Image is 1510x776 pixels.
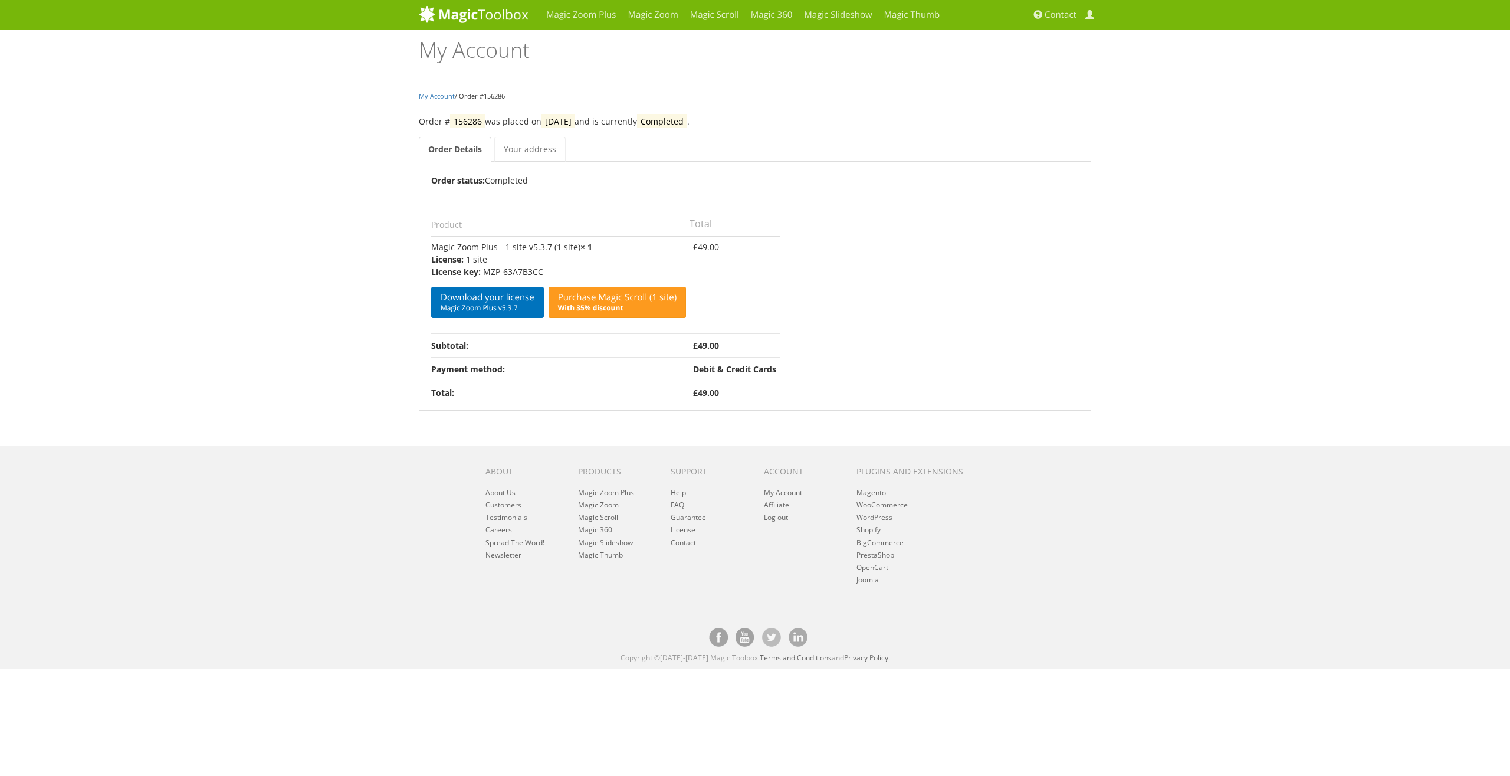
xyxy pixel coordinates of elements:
[578,512,618,522] a: Magic Scroll
[764,487,802,497] a: My Account
[419,5,528,23] img: MagicToolbox.com - Image tools for your website
[485,550,521,560] a: Newsletter
[693,241,719,253] bdi: 49.00
[419,137,491,162] a: Order Details
[671,525,695,535] a: License
[693,387,698,398] span: £
[578,487,634,497] a: Magic Zoom Plus
[764,467,839,476] h6: Account
[856,467,978,476] h6: Plugins and extensions
[485,525,512,535] a: Careers
[578,538,633,548] a: Magic Slideshow
[431,266,481,278] strong: License key:
[578,550,623,560] a: Magic Thumb
[856,538,904,548] a: BigCommerce
[693,387,719,398] bdi: 49.00
[789,628,807,647] a: Magic Toolbox on [DOMAIN_NAME]
[578,525,612,535] a: Magic 360
[578,500,619,510] a: Magic Zoom
[856,512,892,522] a: WordPress
[856,550,894,560] a: PrestaShop
[764,512,788,522] a: Log out
[856,525,881,535] a: Shopify
[736,628,754,647] a: Magic Toolbox on [DOMAIN_NAME]
[637,114,687,129] mark: Completed
[485,500,521,510] a: Customers
[485,487,516,497] a: About Us
[671,538,696,548] a: Contact
[431,211,690,237] th: Product
[431,253,686,266] p: 1 site
[844,653,888,663] a: Privacy Policy
[485,467,560,476] h6: About
[431,175,485,186] b: Order status:
[693,241,698,253] span: £
[856,562,888,572] a: OpenCart
[549,287,686,318] a: Purchase Magic Scroll (1 site)With 35% discount
[856,575,879,585] a: Joomla
[671,500,684,510] a: FAQ
[558,303,623,313] b: With 35% discount
[431,381,690,404] th: Total:
[856,487,886,497] a: Magento
[580,241,592,253] strong: × 1
[419,91,455,100] a: My Account
[1045,9,1076,21] span: Contact
[541,114,575,129] mark: [DATE]
[431,173,1079,187] p: Completed
[578,467,653,476] h6: Products
[431,357,690,381] th: Payment method:
[762,628,781,647] a: Magic Toolbox's Twitter account
[441,303,534,313] span: Magic Zoom Plus v5.3.7
[431,266,686,278] p: MZP-63A7B3CC
[419,114,1091,128] p: Order # was placed on and is currently .
[760,653,832,663] a: Terms and Conditions
[431,237,690,333] td: Magic Zoom Plus - 1 site v5.3.7 (1 site)
[431,333,690,357] th: Subtotal:
[450,114,485,129] mark: 156286
[419,89,1091,103] nav: / Order #156286
[494,137,566,162] a: Your address
[690,211,780,237] th: Total
[693,340,719,351] bdi: 49.00
[431,287,544,318] a: Download your licenseMagic Zoom Plus v5.3.7
[693,340,698,351] span: £
[764,500,789,510] a: Affiliate
[419,38,1091,71] h1: My Account
[856,500,908,510] a: WooCommerce
[431,253,464,266] strong: License:
[671,487,686,497] a: Help
[671,512,706,522] a: Guarantee
[671,467,746,476] h6: Support
[485,538,544,548] a: Spread The Word!
[690,357,780,381] td: Debit & Credit Cards
[485,512,527,522] a: Testimonials
[709,628,728,647] a: Magic Toolbox on Facebook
